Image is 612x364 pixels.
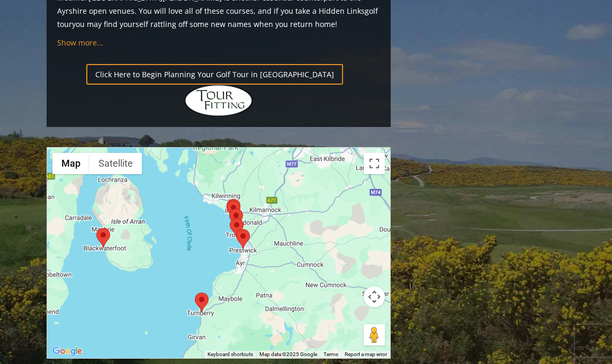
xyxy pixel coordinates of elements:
a: Open this area in Google Maps (opens a new window) [50,344,85,358]
a: Show more... [57,38,103,48]
button: Show street map [52,153,89,174]
button: Map camera controls [364,286,385,307]
span: Map data ©2025 Google [259,351,317,357]
img: Hidden Links [184,85,253,116]
button: Drag Pegman onto the map to open Street View [364,324,385,345]
a: Click Here to Begin Planning Your Golf Tour in [GEOGRAPHIC_DATA] [86,64,343,85]
img: Google [50,344,85,358]
button: Keyboard shortcuts [208,351,253,358]
a: Terms [323,351,338,357]
button: Toggle fullscreen view [364,153,385,174]
button: Show satellite imagery [89,153,142,174]
a: Report a map error [345,351,387,357]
